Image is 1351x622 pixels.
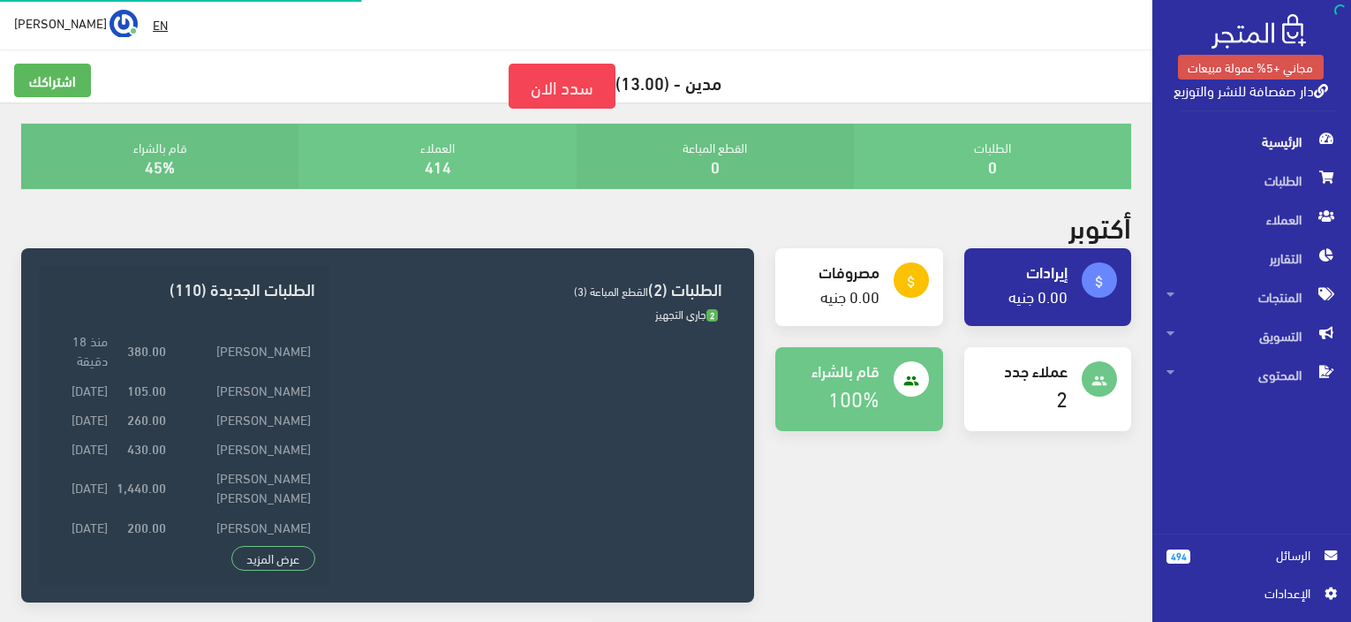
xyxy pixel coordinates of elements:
[988,151,997,180] a: 0
[820,281,879,310] a: 0.00 جنيه
[170,512,315,541] td: [PERSON_NAME]
[1152,200,1351,239] a: العملاء
[1166,239,1337,277] span: التقارير
[1152,239,1351,277] a: التقارير
[655,303,718,324] span: جاري التجهيز
[109,10,138,38] img: ...
[53,280,315,297] h3: الطلبات الجديدة (110)
[1211,14,1306,49] img: .
[53,463,112,512] td: [DATE]
[1166,277,1337,316] span: المنتجات
[170,375,315,404] td: [PERSON_NAME]
[978,361,1068,379] h4: عملاء جدد
[14,64,91,97] a: اشتراكك
[789,361,879,379] h4: قام بالشراء
[1181,583,1309,603] span: اﻹعدادات
[828,378,879,416] a: 100%
[574,280,648,301] span: القطع المباعة (3)
[706,309,718,322] span: 2
[145,151,175,180] a: 45%
[298,124,576,189] div: العملاء
[127,438,166,458] strong: 430.00
[1152,277,1351,316] a: المنتجات
[1091,274,1107,290] i: attach_money
[1068,210,1131,241] h2: أكتوبر
[854,124,1131,189] div: الطلبات
[127,340,166,360] strong: 380.00
[14,11,107,34] span: [PERSON_NAME]
[127,409,166,429] strong: 260.00
[1166,161,1337,200] span: الطلبات
[1166,316,1337,355] span: التسويق
[509,64,615,109] a: سدد الان
[231,546,316,571] a: عرض المزيد
[711,151,720,180] a: 0
[53,433,112,462] td: [DATE]
[1091,373,1107,389] i: people
[146,9,175,41] a: EN
[1166,550,1190,564] span: 494
[1166,122,1337,161] span: الرئيسية
[53,404,112,433] td: [DATE]
[1152,355,1351,394] a: المحتوى
[903,373,919,389] i: people
[1166,355,1337,394] span: المحتوى
[789,262,879,280] h4: مصروفات
[53,512,112,541] td: [DATE]
[903,274,919,290] i: attach_money
[1178,55,1324,80] a: مجاني +5% عمولة مبيعات
[343,280,722,297] h3: الطلبات (2)
[53,326,112,375] td: منذ 18 دقيقة
[170,326,315,375] td: [PERSON_NAME]
[117,477,166,497] strong: 1,440.00
[53,541,112,570] td: [DATE]
[170,433,315,462] td: [PERSON_NAME]
[21,124,298,189] div: قام بالشراء
[53,375,112,404] td: [DATE]
[425,151,451,180] a: 414
[127,546,166,565] strong: 630.00
[127,517,166,536] strong: 200.00
[1152,161,1351,200] a: الطلبات
[577,124,854,189] div: القطع المباعة
[153,13,168,35] u: EN
[1204,545,1310,565] span: الرسائل
[1008,281,1068,310] a: 0.00 جنيه
[170,404,315,433] td: [PERSON_NAME]
[978,262,1068,280] h4: إيرادات
[1166,583,1337,611] a: اﻹعدادات
[14,9,138,37] a: ... [PERSON_NAME]
[170,541,315,570] td: Fahima Shafy
[1166,200,1337,239] span: العملاء
[1166,545,1337,583] a: 494 الرسائل
[127,380,166,399] strong: 105.00
[1174,77,1328,102] a: دار صفصافة للنشر والتوزيع
[170,463,315,512] td: [PERSON_NAME] [PERSON_NAME]
[14,64,1138,109] h5: مدين - (13.00)
[1152,122,1351,161] a: الرئيسية
[1056,378,1068,416] a: 2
